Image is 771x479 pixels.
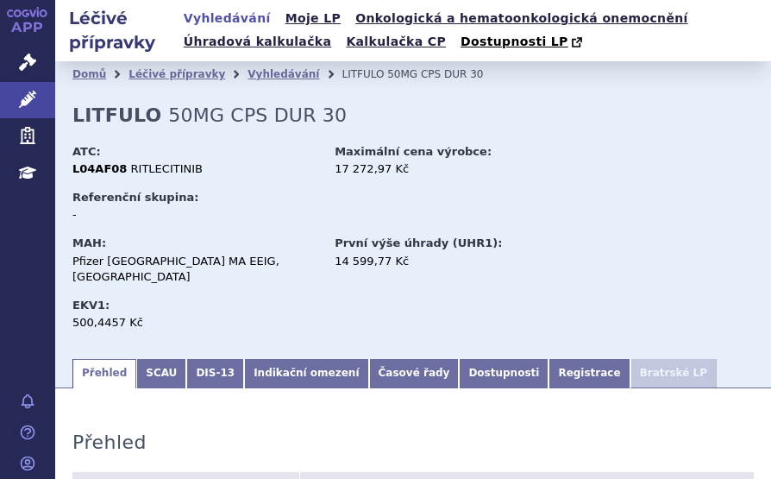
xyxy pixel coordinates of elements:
[179,30,337,54] a: Úhradová kalkulačka
[72,68,106,80] a: Domů
[72,254,318,285] div: Pfizer [GEOGRAPHIC_DATA] MA EEIG, [GEOGRAPHIC_DATA]
[179,7,276,30] a: Vyhledávání
[72,191,198,204] strong: Referenční skupina:
[72,104,161,126] strong: LITFULO
[548,359,630,388] a: Registrace
[72,315,318,331] div: 500,4457 Kč
[244,359,368,388] a: Indikační omezení
[342,68,384,80] span: LITFULO
[55,6,179,54] h2: Léčivé přípravky
[128,68,225,80] a: Léčivé přípravky
[335,254,580,269] div: 14 599,77 Kč
[72,359,136,388] a: Přehled
[72,299,110,312] strong: EKV1:
[136,359,186,388] a: SCAU
[350,7,693,30] a: Onkologická a hematoonkologická onemocnění
[72,207,318,223] div: -
[335,236,502,249] strong: První výše úhrady (UHR1):
[72,432,147,454] h3: Přehled
[387,68,483,80] span: 50MG CPS DUR 30
[369,359,460,388] a: Časové řady
[335,145,492,158] strong: Maximální cena výrobce:
[131,162,203,175] span: RITLECITINIB
[72,162,127,175] strong: L04AF08
[280,7,346,30] a: Moje LP
[459,359,548,388] a: Dostupnosti
[72,145,101,158] strong: ATC:
[72,236,106,249] strong: MAH:
[248,68,319,80] a: Vyhledávání
[335,161,580,177] div: 17 272,97 Kč
[168,104,347,126] span: 50MG CPS DUR 30
[341,30,451,54] a: Kalkulačka CP
[186,359,244,388] a: DIS-13
[455,30,591,54] a: Dostupnosti LP
[461,35,568,48] span: Dostupnosti LP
